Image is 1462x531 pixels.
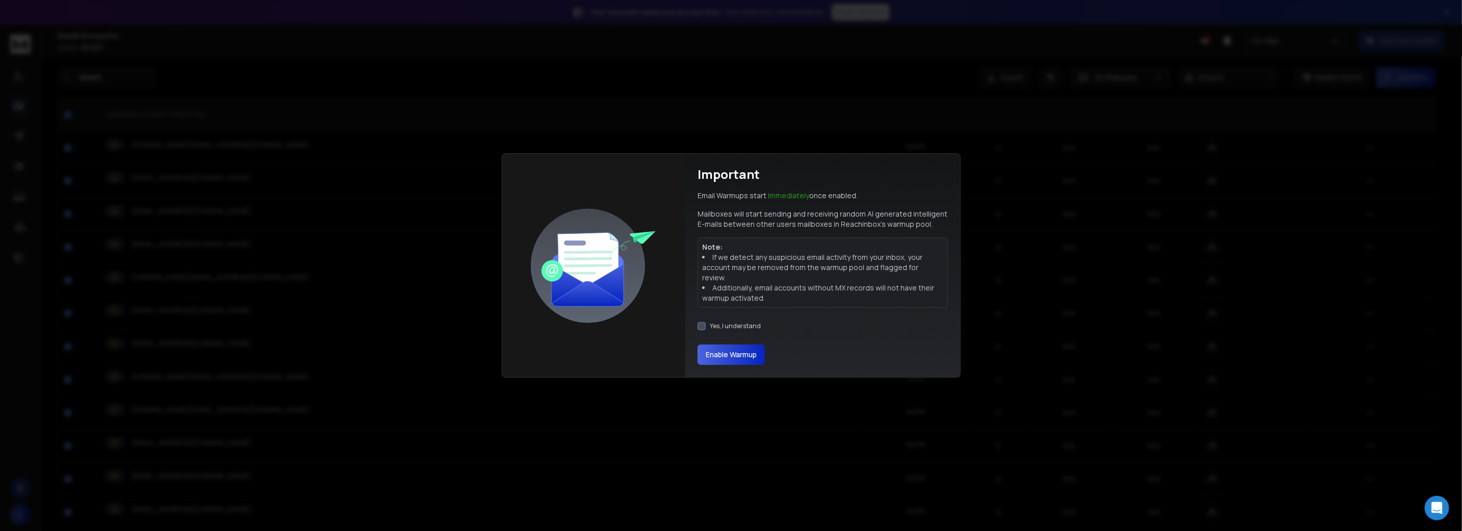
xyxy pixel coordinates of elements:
[698,344,765,365] button: Enable Warmup
[698,209,948,229] p: Mailboxes will start sending and receiving random AI generated intelligent E-mails between other ...
[702,283,943,303] li: Additionally, email accounts without MX records will not have their warmup activated.
[768,191,809,200] span: Immediately
[698,191,858,201] p: Email Warmups start once enabled.
[1425,496,1449,520] div: Open Intercom Messenger
[702,242,943,252] p: Note:
[702,252,943,283] li: If we detect any suspicious email activity from your inbox, your account may be removed from the ...
[710,322,761,330] label: Yes, I understand
[698,166,760,182] h1: Important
